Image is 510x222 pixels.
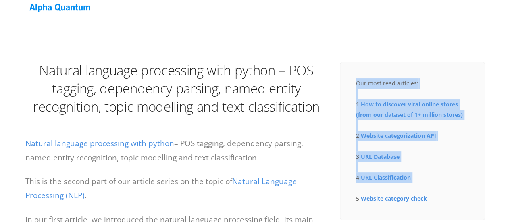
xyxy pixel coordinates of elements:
a: URL Classification [361,174,411,181]
p: This is the second part of our article series on the topic of . [25,174,328,203]
p: – POS tagging, dependency parsing, named entity recognition, topic modelling and text classification [25,137,328,164]
a: Natural Language Processing (NLP) [25,176,297,201]
a: Natural language processing with python [25,138,174,149]
a: How to discover viral online stores (from our dataset of 1+ million stores) [356,100,463,118]
a: Website categorization API [361,132,436,139]
h1: Natural language processing with python – POS tagging, dependency parsing, named entity recogniti... [25,61,328,116]
div: Our most read articles: 1. 2. 3. 4. 5. [356,78,469,204]
a: Website category check [361,195,427,202]
a: URL Database [361,153,400,160]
